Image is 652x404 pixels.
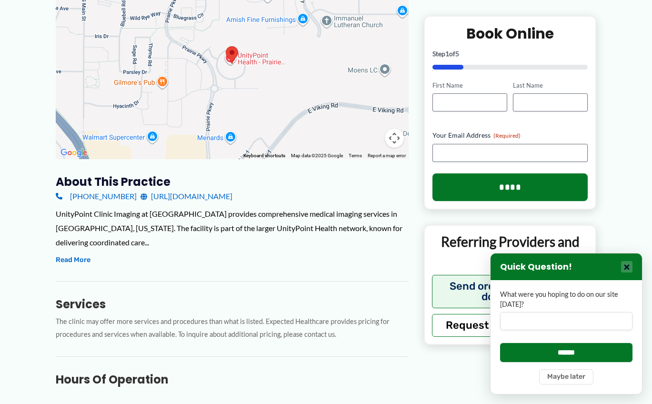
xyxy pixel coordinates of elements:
a: [PHONE_NUMBER] [56,189,137,203]
h3: Services [56,297,409,312]
button: Request Medical Records [432,313,589,336]
label: Last Name [513,81,588,90]
span: 5 [455,49,459,57]
label: What were you hoping to do on our site [DATE]? [500,290,632,309]
span: 1 [445,49,449,57]
a: Report a map error [368,153,406,158]
label: First Name [432,81,507,90]
h3: About this practice [56,174,409,189]
img: Google [58,147,90,159]
p: Referring Providers and Staff [432,233,589,268]
div: UnityPoint Clinic Imaging at [GEOGRAPHIC_DATA] provides comprehensive medical imaging services in... [56,207,409,249]
h2: Book Online [432,24,588,42]
h3: Hours of Operation [56,372,409,387]
span: Map data ©2025 Google [291,153,343,158]
a: [URL][DOMAIN_NAME] [140,189,232,203]
p: Step of [432,50,588,57]
a: Terms (opens in new tab) [349,153,362,158]
button: Read More [56,254,90,266]
button: Maybe later [539,369,593,384]
button: Close [621,261,632,273]
button: Map camera controls [385,129,404,148]
p: The clinic may offer more services and procedures than what is listed. Expected Healthcare provid... [56,315,409,341]
button: Send orders and clinical documents [432,274,589,308]
label: Your Email Address [432,131,588,140]
span: (Required) [493,132,521,139]
h3: Quick Question! [500,262,572,273]
button: Keyboard shortcuts [243,152,285,159]
a: Open this area in Google Maps (opens a new window) [58,147,90,159]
